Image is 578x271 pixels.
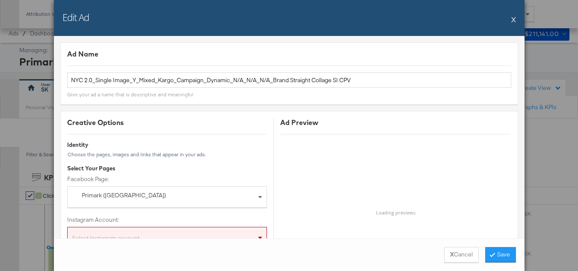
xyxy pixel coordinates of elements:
[67,164,267,173] div: Select Your Pages
[444,247,479,262] button: XCancel
[67,118,267,128] div: Creative Options
[485,247,516,262] button: Save
[450,250,454,259] strong: X
[67,152,267,158] div: Choose the pages, images and links that appear in your ads.
[511,11,516,28] button: X
[82,191,185,200] div: Primark ([GEOGRAPHIC_DATA])
[67,175,267,183] label: Facebook Page:
[67,49,511,59] div: Ad Name
[68,231,267,248] div: Select Instagram account
[67,216,267,224] label: Instagram Account:
[67,141,267,149] div: Identity
[67,91,193,98] div: Give your ad a name that is descriptive and meaningful
[62,11,89,24] h2: Edit Ad
[280,118,511,128] div: Ad Preview
[67,72,511,88] input: Name your ad ...
[274,209,518,216] h6: Loading previews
